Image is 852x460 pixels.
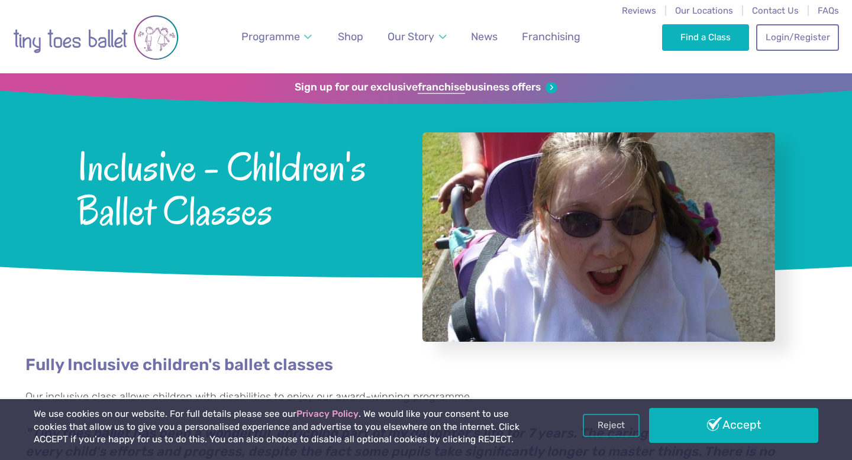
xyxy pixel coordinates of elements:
[338,30,363,43] span: Shop
[583,414,640,436] a: Reject
[25,354,827,377] h2: Fully Inclusive children's ballet classes
[471,30,498,43] span: News
[236,24,318,50] a: Programme
[622,5,656,16] a: Reviews
[25,389,827,406] p: Our inclusive class allows children with disabilities to enjoy our award-winning programme.
[517,24,586,50] a: Franchising
[388,30,434,43] span: Our Story
[752,5,799,16] a: Contact Us
[675,5,733,16] a: Our Locations
[649,408,818,442] a: Accept
[756,24,839,50] a: Login/Register
[662,24,749,50] a: Find a Class
[295,81,557,94] a: Sign up for our exclusivefranchisebusiness offers
[34,408,544,446] p: We use cookies on our website. For full details please see our . We would like your consent to us...
[818,5,839,16] a: FAQs
[382,24,452,50] a: Our Story
[466,24,503,50] a: News
[77,141,391,233] span: Inclusive - Children's Ballet Classes
[418,81,465,94] strong: franchise
[522,30,580,43] span: Franchising
[13,8,179,67] img: tiny toes ballet
[296,409,359,419] a: Privacy Policy
[241,30,300,43] span: Programme
[333,24,369,50] a: Shop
